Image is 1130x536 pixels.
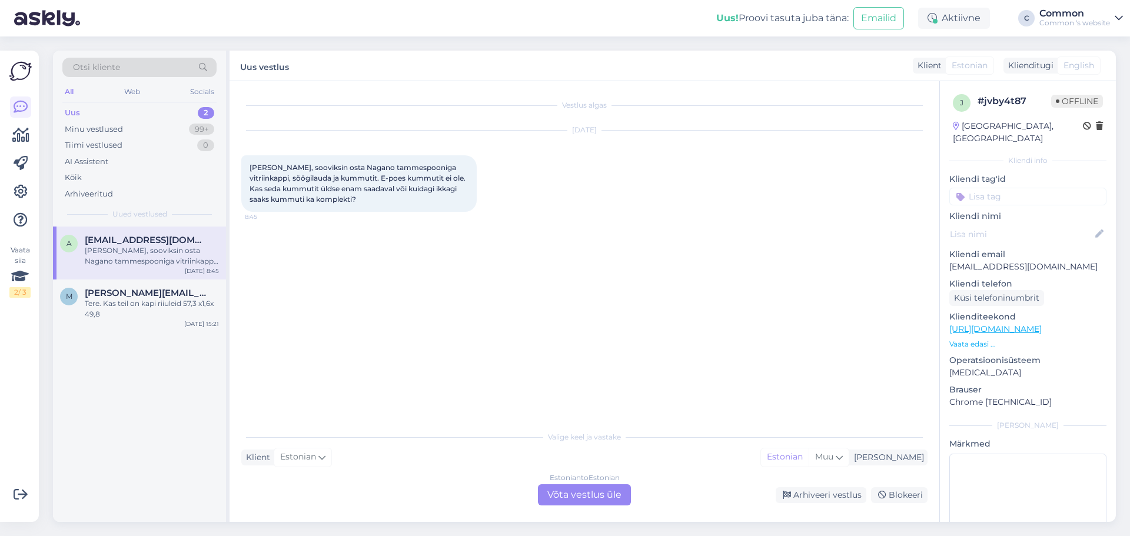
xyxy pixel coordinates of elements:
div: Estonian to Estonian [550,472,620,483]
p: Klienditeekond [949,311,1106,323]
div: [PERSON_NAME] [949,420,1106,431]
p: [MEDICAL_DATA] [949,367,1106,379]
b: Uus! [716,12,739,24]
button: Emailid [853,7,904,29]
input: Lisa tag [949,188,1106,205]
span: Muu [815,451,833,462]
div: Common [1039,9,1110,18]
div: [GEOGRAPHIC_DATA], [GEOGRAPHIC_DATA] [953,120,1083,145]
div: 2 [198,107,214,119]
div: Küsi telefoninumbrit [949,290,1044,306]
div: [PERSON_NAME] [849,451,924,464]
div: Estonian [761,448,809,466]
label: Uus vestlus [240,58,289,74]
div: Vestlus algas [241,100,928,111]
div: Kõik [65,172,82,184]
img: Askly Logo [9,60,32,82]
div: Võta vestlus üle [538,484,631,505]
p: Kliendi tag'id [949,173,1106,185]
div: [DATE] 8:45 [185,267,219,275]
a: CommonCommon 's website [1039,9,1123,28]
div: Valige keel ja vastake [241,432,928,442]
div: Tere. Kas teil on kapi riiuleid 57,3 x1,6x 49,8 [85,298,219,319]
p: Kliendi nimi [949,210,1106,222]
div: Uus [65,107,80,119]
p: Brauser [949,384,1106,396]
div: C [1018,10,1035,26]
div: Arhiveeri vestlus [776,487,866,503]
span: Estonian [952,59,988,72]
span: [PERSON_NAME], sooviksin osta Nagano tammespooniga vitriinkappi, söögilauda ja kummutit. E-poes k... [250,163,467,204]
p: Kliendi email [949,248,1106,261]
div: 99+ [189,124,214,135]
span: Offline [1051,95,1103,108]
span: anlilleparg@gmail.com [85,235,207,245]
div: [DATE] 15:21 [184,319,219,328]
div: Aktiivne [918,8,990,29]
div: Klient [241,451,270,464]
p: Kliendi telefon [949,278,1106,290]
span: Otsi kliente [73,61,120,74]
p: Operatsioonisüsteem [949,354,1106,367]
div: Web [122,84,142,99]
div: All [62,84,76,99]
div: # jvby4t87 [978,94,1051,108]
input: Lisa nimi [950,228,1093,241]
div: Blokeeri [871,487,928,503]
div: Klienditugi [1003,59,1053,72]
div: Kliendi info [949,155,1106,166]
div: Socials [188,84,217,99]
div: Common 's website [1039,18,1110,28]
div: Minu vestlused [65,124,123,135]
p: Vaata edasi ... [949,339,1106,349]
div: Proovi tasuta juba täna: [716,11,849,25]
span: marianne.aasmae@gmail.com [85,288,207,298]
p: [EMAIL_ADDRESS][DOMAIN_NAME] [949,261,1106,273]
a: [URL][DOMAIN_NAME] [949,324,1042,334]
div: [DATE] [241,125,928,135]
span: a [67,239,72,248]
span: m [66,292,72,301]
div: 2 / 3 [9,287,31,298]
div: AI Assistent [65,156,108,168]
span: Estonian [280,451,316,464]
div: 0 [197,139,214,151]
div: Vaata siia [9,245,31,298]
span: Uued vestlused [112,209,167,219]
p: Märkmed [949,438,1106,450]
p: Chrome [TECHNICAL_ID] [949,396,1106,408]
div: Arhiveeritud [65,188,113,200]
span: English [1063,59,1094,72]
div: Klient [913,59,942,72]
span: 8:45 [245,212,289,221]
div: [PERSON_NAME], sooviksin osta Nagano tammespooniga vitriinkappi, söögilauda ja kummutit. E-poes k... [85,245,219,267]
div: Tiimi vestlused [65,139,122,151]
span: j [960,98,963,107]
